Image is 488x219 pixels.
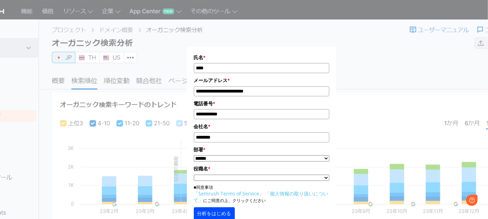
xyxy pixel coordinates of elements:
label: 氏名 [194,54,329,61]
p: ■同意事項 にご同意の上、クリックください [194,184,329,204]
label: 会社名 [194,123,329,130]
iframe: Help widget launcher [426,192,480,211]
a: 「Semrush Terms of Service」 [194,190,264,197]
label: 電話番号 [194,100,329,107]
label: 部署 [194,146,329,154]
a: 「個人情報の取り扱いについて」 [194,190,329,203]
label: 役職名 [194,165,329,173]
label: メールアドレス [194,77,329,84]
